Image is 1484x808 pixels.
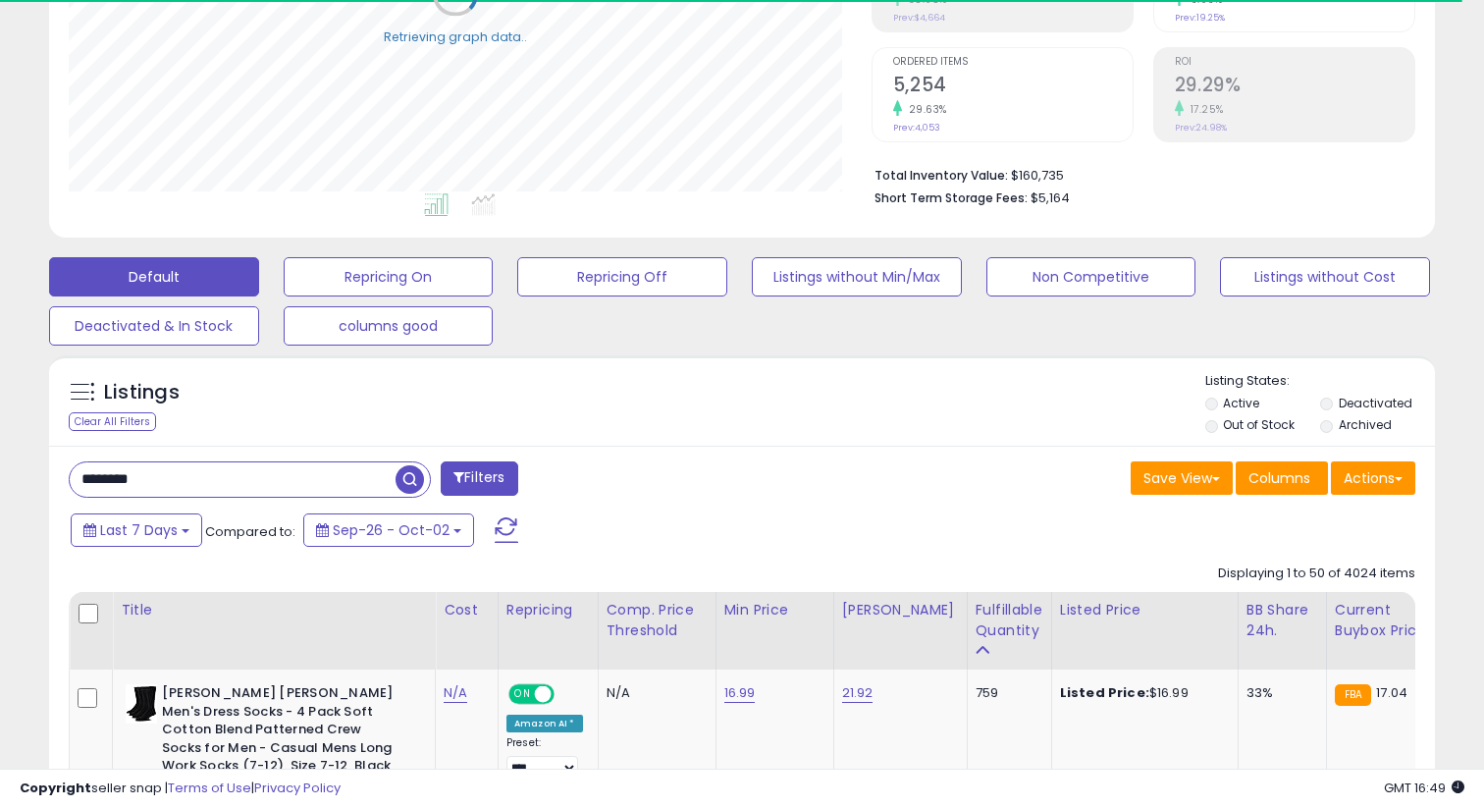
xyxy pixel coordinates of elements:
a: Privacy Policy [254,779,341,797]
div: N/A [607,684,701,702]
small: 29.63% [902,102,947,117]
button: Actions [1331,461,1415,495]
div: Clear All Filters [69,412,156,431]
div: Cost [444,600,490,620]
strong: Copyright [20,779,91,797]
button: Filters [441,461,517,496]
a: 21.92 [842,683,874,703]
div: 33% [1246,684,1311,702]
p: Listing States: [1205,372,1436,391]
div: $16.99 [1060,684,1223,702]
span: ON [510,686,535,703]
div: BB Share 24h. [1246,600,1318,641]
button: columns good [284,306,494,346]
button: Listings without Min/Max [752,257,962,296]
button: Deactivated & In Stock [49,306,259,346]
div: Retrieving graph data.. [384,27,527,45]
div: Preset: [506,736,583,781]
a: 16.99 [724,683,756,703]
span: 17.04 [1376,683,1407,702]
button: Repricing On [284,257,494,296]
button: Default [49,257,259,296]
div: Comp. Price Threshold [607,600,708,641]
a: Terms of Use [168,779,251,797]
button: Columns [1236,461,1328,495]
b: Total Inventory Value: [874,167,1008,184]
span: Columns [1248,468,1310,488]
span: 2025-10-10 16:49 GMT [1384,779,1464,797]
span: OFF [552,686,583,703]
span: Ordered Items [893,57,1133,68]
span: Sep-26 - Oct-02 [333,520,450,540]
div: Listed Price [1060,600,1230,620]
div: seller snap | | [20,780,341,798]
span: $5,164 [1031,189,1070,207]
span: Compared to: [205,522,295,541]
img: 31vSvFdEMYL._SL40_.jpg [126,684,157,724]
small: Prev: 4,053 [893,122,940,134]
small: 17.25% [1184,102,1224,117]
label: Active [1223,395,1259,411]
span: Last 7 Days [100,520,178,540]
button: Non Competitive [986,257,1196,296]
button: Save View [1131,461,1233,495]
a: N/A [444,683,467,703]
button: Listings without Cost [1220,257,1430,296]
li: $160,735 [874,162,1401,186]
div: 759 [976,684,1036,702]
small: Prev: 19.25% [1175,12,1225,24]
div: Current Buybox Price [1335,600,1436,641]
button: Sep-26 - Oct-02 [303,513,474,547]
h2: 5,254 [893,74,1133,100]
b: Listed Price: [1060,683,1149,702]
button: Repricing Off [517,257,727,296]
div: Amazon AI * [506,715,583,732]
span: ROI [1175,57,1414,68]
button: Last 7 Days [71,513,202,547]
h5: Listings [104,379,180,406]
div: [PERSON_NAME] [842,600,959,620]
b: [PERSON_NAME] [PERSON_NAME] Men's Dress Socks - 4 Pack Soft Cotton Blend Patterned Crew Socks for... [162,684,400,798]
div: Repricing [506,600,590,620]
label: Archived [1339,416,1392,433]
b: Short Term Storage Fees: [874,189,1028,206]
label: Deactivated [1339,395,1412,411]
h2: 29.29% [1175,74,1414,100]
div: Title [121,600,427,620]
label: Out of Stock [1223,416,1295,433]
div: Min Price [724,600,825,620]
div: Fulfillable Quantity [976,600,1043,641]
small: Prev: $4,664 [893,12,945,24]
small: Prev: 24.98% [1175,122,1227,134]
small: FBA [1335,684,1371,706]
div: Displaying 1 to 50 of 4024 items [1218,565,1415,583]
